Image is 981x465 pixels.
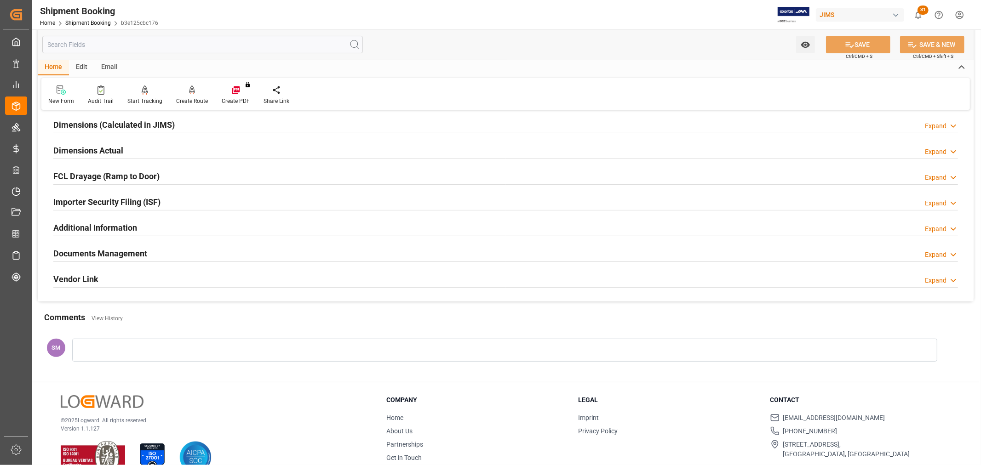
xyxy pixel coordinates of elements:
[925,198,947,208] div: Expand
[65,20,111,26] a: Shipment Booking
[925,147,947,157] div: Expand
[386,414,403,421] a: Home
[53,247,147,260] h2: Documents Management
[53,119,175,131] h2: Dimensions (Calculated in JIMS)
[88,97,114,105] div: Audit Trail
[61,416,363,425] p: © 2025 Logward. All rights reserved.
[578,427,618,435] a: Privacy Policy
[846,53,872,60] span: Ctrl/CMD + S
[386,454,422,461] a: Get in Touch
[925,224,947,234] div: Expand
[925,250,947,260] div: Expand
[40,20,55,26] a: Home
[48,97,74,105] div: New Form
[44,311,85,323] h2: Comments
[52,344,61,351] span: SM
[783,413,885,423] span: [EMAIL_ADDRESS][DOMAIN_NAME]
[900,36,964,53] button: SAVE & NEW
[925,276,947,285] div: Expand
[53,144,123,157] h2: Dimensions Actual
[69,60,94,75] div: Edit
[61,425,363,433] p: Version 1.1.127
[38,60,69,75] div: Home
[925,173,947,182] div: Expand
[264,97,289,105] div: Share Link
[53,170,160,182] h2: FCL Drayage (Ramp to Door)
[176,97,208,105] div: Create Route
[40,4,158,18] div: Shipment Booking
[53,196,161,208] h2: Importer Security Filing (ISF)
[913,53,953,60] span: Ctrl/CMD + Shift + S
[925,121,947,131] div: Expand
[127,97,162,105] div: Start Tracking
[783,426,838,436] span: [PHONE_NUMBER]
[778,7,809,23] img: Exertis%20JAM%20-%20Email%20Logo.jpg_1722504956.jpg
[929,5,949,25] button: Help Center
[61,395,143,408] img: Logward Logo
[92,315,123,322] a: View History
[94,60,125,75] div: Email
[386,427,413,435] a: About Us
[796,36,815,53] button: open menu
[386,395,567,405] h3: Company
[386,441,423,448] a: Partnerships
[578,414,599,421] a: Imprint
[816,6,908,23] button: JIMS
[918,6,929,15] span: 31
[53,273,98,285] h2: Vendor Link
[53,221,137,234] h2: Additional Information
[908,5,929,25] button: show 31 new notifications
[42,36,363,53] input: Search Fields
[816,8,904,22] div: JIMS
[578,395,758,405] h3: Legal
[826,36,890,53] button: SAVE
[770,395,951,405] h3: Contact
[783,440,910,459] span: [STREET_ADDRESS], [GEOGRAPHIC_DATA], [GEOGRAPHIC_DATA]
